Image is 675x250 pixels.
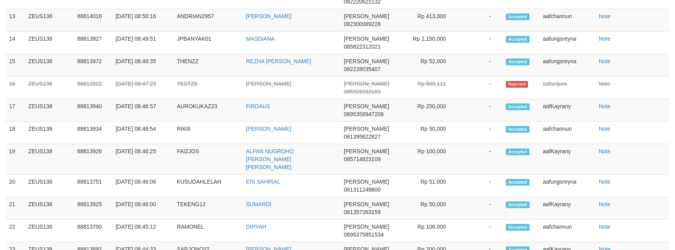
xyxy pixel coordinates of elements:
[74,9,112,32] td: 88814018
[540,122,596,144] td: aafchannun
[25,54,74,77] td: ZEUS138
[506,36,530,43] span: Accepted
[405,220,458,242] td: Rp 106,000
[246,13,291,19] a: [PERSON_NAME]
[458,32,503,54] td: -
[173,122,242,144] td: RIKIII
[344,231,384,238] span: 0895375851534
[112,54,173,77] td: [DATE] 08:48:35
[6,99,25,122] td: 17
[173,144,242,175] td: FAIZJOS
[173,220,242,242] td: RAMONEL
[405,77,458,99] td: Rp 500,111
[540,77,596,99] td: aafseijuro
[344,66,380,72] span: 082228035407
[540,175,596,197] td: aafungsreyna
[506,179,530,186] span: Accepted
[599,224,611,230] a: Note
[405,54,458,77] td: Rp 52,000
[458,77,503,99] td: -
[458,175,503,197] td: -
[458,122,503,144] td: -
[173,32,242,54] td: JPBANYAK01
[74,54,112,77] td: 88813972
[6,220,25,242] td: 22
[405,99,458,122] td: Rp 250,000
[344,126,389,132] span: [PERSON_NAME]
[173,99,242,122] td: AUROKUKAZ23
[506,126,530,133] span: Accepted
[25,144,74,175] td: ZEUS138
[458,144,503,175] td: -
[6,32,25,54] td: 14
[112,77,173,99] td: [DATE] 08:47:23
[506,58,530,65] span: Accepted
[540,197,596,220] td: aafKayrany
[25,9,74,32] td: ZEUS138
[405,9,458,32] td: Rp 413,000
[540,54,596,77] td: aafungsreyna
[344,148,389,154] span: [PERSON_NAME]
[506,201,530,208] span: Accepted
[74,77,112,99] td: 88812822
[6,54,25,77] td: 15
[458,220,503,242] td: -
[112,175,173,197] td: [DATE] 08:46:06
[25,220,74,242] td: ZEUS138
[6,175,25,197] td: 20
[405,32,458,54] td: Rp 2,150,000
[6,197,25,220] td: 21
[25,77,74,99] td: ZEUS138
[112,9,173,32] td: [DATE] 08:50:16
[599,126,611,132] a: Note
[74,122,112,144] td: 88813934
[25,122,74,144] td: ZEUS138
[74,32,112,54] td: 88813927
[112,220,173,242] td: [DATE] 08:45:12
[74,197,112,220] td: 88813925
[246,179,280,185] a: ERI SAHRIAL
[173,9,242,32] td: ANDRIAN2957
[599,103,611,109] a: Note
[25,175,74,197] td: ZEUS138
[344,13,389,19] span: [PERSON_NAME]
[344,103,389,109] span: [PERSON_NAME]
[344,186,380,193] span: 081311248800
[405,197,458,220] td: Rp 50,000
[6,144,25,175] td: 19
[344,88,380,95] span: 085926033169
[540,99,596,122] td: aafKayrany
[344,179,389,185] span: [PERSON_NAME]
[405,175,458,197] td: Rp 51,000
[458,9,503,32] td: -
[246,201,272,207] a: SUMARDI
[599,179,611,185] a: Note
[344,224,389,230] span: [PERSON_NAME]
[506,81,528,88] span: Rejected
[599,81,611,87] a: Note
[344,209,380,215] span: 081357263159
[344,58,389,64] span: [PERSON_NAME]
[599,58,611,64] a: Note
[246,148,294,170] a: ALFAN NUGROHO [PERSON_NAME] [PERSON_NAME]
[173,175,242,197] td: KUSUDAHLELAH
[506,224,530,231] span: Accepted
[344,21,380,27] span: 082300089228
[458,197,503,220] td: -
[25,99,74,122] td: ZEUS138
[405,144,458,175] td: Rp 100,000
[344,133,380,140] span: 081395622827
[344,111,384,117] span: 0895358947206
[246,224,267,230] a: DIHYAH
[6,122,25,144] td: 18
[540,220,596,242] td: aafchannun
[246,126,291,132] a: [PERSON_NAME]
[112,32,173,54] td: [DATE] 08:49:51
[506,103,530,110] span: Accepted
[74,175,112,197] td: 88813751
[540,32,596,54] td: aafungsreyna
[74,144,112,175] td: 88813926
[458,99,503,122] td: -
[74,220,112,242] td: 88813790
[173,197,242,220] td: TEKENG12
